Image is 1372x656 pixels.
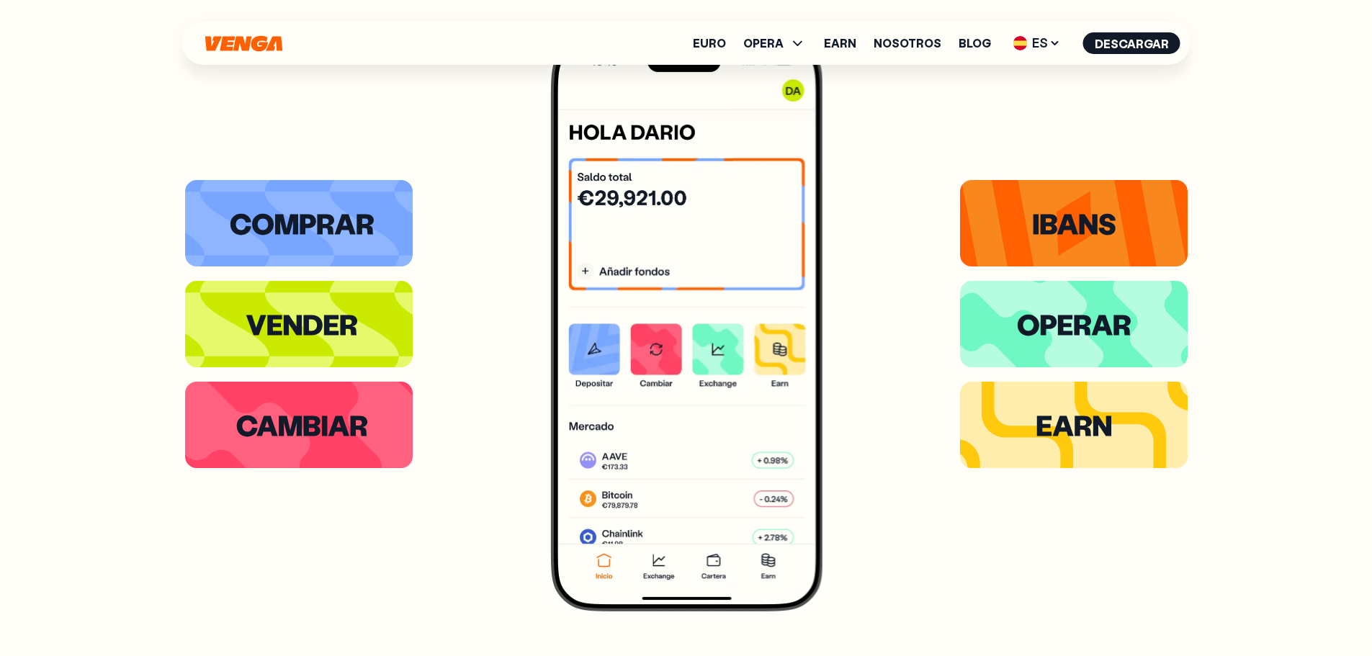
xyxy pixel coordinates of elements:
a: Nosotros [874,37,941,49]
button: Descargar [1083,32,1180,54]
a: Blog [959,37,991,49]
img: flag-es [1013,36,1028,50]
span: OPERA [743,35,807,52]
span: ES [1008,32,1066,55]
span: OPERA [743,37,784,49]
a: Earn [824,37,856,49]
svg: Inicio [204,35,284,52]
a: Euro [693,37,726,49]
